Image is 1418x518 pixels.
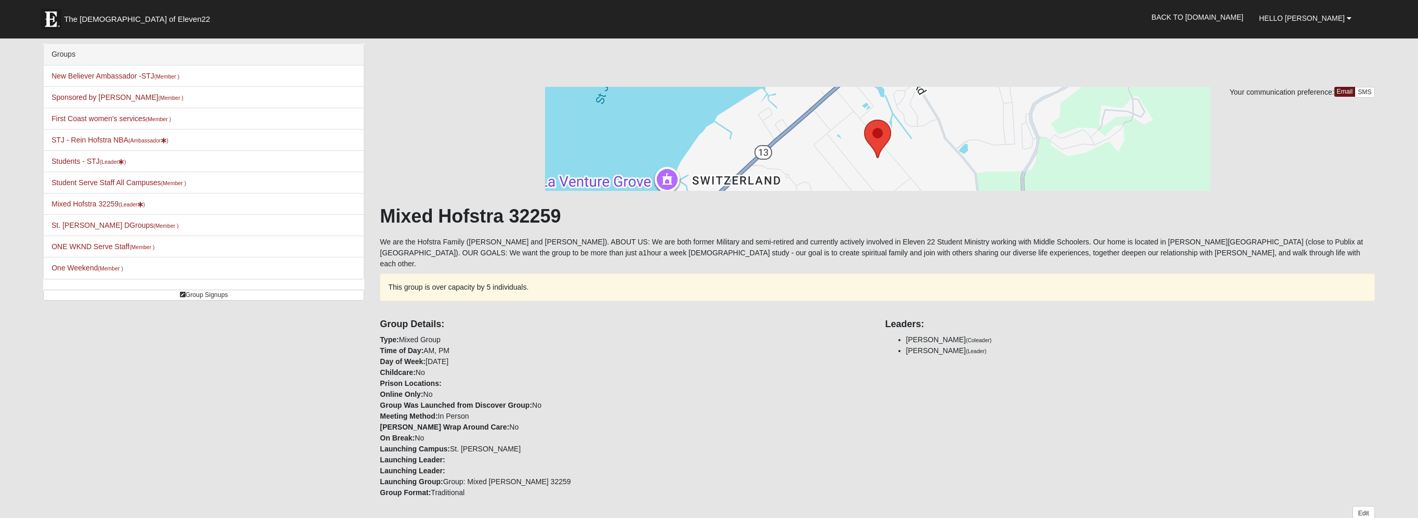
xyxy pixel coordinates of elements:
a: ONE WKND Serve Staff(Member ) [51,242,154,251]
strong: Type: [380,335,399,344]
strong: Launching Group: [380,477,443,486]
strong: Meeting Method: [380,412,438,420]
span: Hello [PERSON_NAME] [1259,14,1345,22]
a: Students - STJ(Leader) [51,157,126,165]
a: Email [1334,87,1356,97]
small: (Leader ) [118,201,145,208]
a: Group Signups [43,290,364,301]
small: (Leader ) [100,159,126,165]
li: [PERSON_NAME] [906,345,1375,356]
h1: Mixed Hofstra 32259 [380,205,1374,227]
strong: Launching Campus: [380,445,450,453]
small: (Ambassador ) [128,137,168,144]
li: [PERSON_NAME] [906,334,1375,345]
a: First Coast women's services(Member ) [51,114,171,123]
small: (Member ) [98,265,123,271]
a: New Believer Ambassador -STJ(Member ) [51,72,179,80]
span: Your communication preference: [1230,88,1334,96]
small: (Coleader) [966,337,992,343]
a: The [DEMOGRAPHIC_DATA] of Eleven22 [35,4,243,30]
div: Mixed Group AM, PM [DATE] No No No In Person No No St. [PERSON_NAME] Group: Mixed [PERSON_NAME] 3... [372,312,877,498]
a: Student Serve Staff All Campuses(Member ) [51,178,186,187]
small: (Member ) [153,223,178,229]
small: (Member ) [146,116,171,122]
strong: Online Only: [380,390,423,398]
a: One Weekend(Member ) [51,264,123,272]
a: St. [PERSON_NAME] DGroups(Member ) [51,221,178,229]
a: Sponsored by [PERSON_NAME](Member ) [51,93,183,101]
small: (Leader) [966,348,987,354]
span: The [DEMOGRAPHIC_DATA] of Eleven22 [64,14,210,24]
strong: Time of Day: [380,346,423,355]
strong: Launching Leader: [380,467,445,475]
small: (Member ) [129,244,154,250]
strong: Group Format: [380,488,431,497]
a: Mixed Hofstra 32259(Leader) [51,200,145,208]
div: This group is over capacity by 5 individuals. [380,274,1374,301]
strong: [PERSON_NAME] Wrap Around Care: [380,423,509,431]
strong: Childcare: [380,368,415,377]
strong: On Break: [380,434,415,442]
strong: Day of Week: [380,357,426,366]
a: Back to [DOMAIN_NAME] [1144,4,1251,30]
small: (Member ) [154,73,179,80]
div: Groups [44,44,364,66]
small: (Member ) [161,180,186,186]
img: Eleven22 logo [41,9,61,30]
small: (Member ) [158,95,183,101]
strong: Prison Locations: [380,379,441,387]
h4: Group Details: [380,319,869,330]
a: STJ - Rein Hofstra NBA(Ambassador) [51,136,168,144]
a: SMS [1355,87,1375,98]
strong: Group Was Launched from Discover Group: [380,401,532,409]
a: Hello [PERSON_NAME] [1251,5,1359,31]
h4: Leaders: [885,319,1375,330]
strong: Launching Leader: [380,456,445,464]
